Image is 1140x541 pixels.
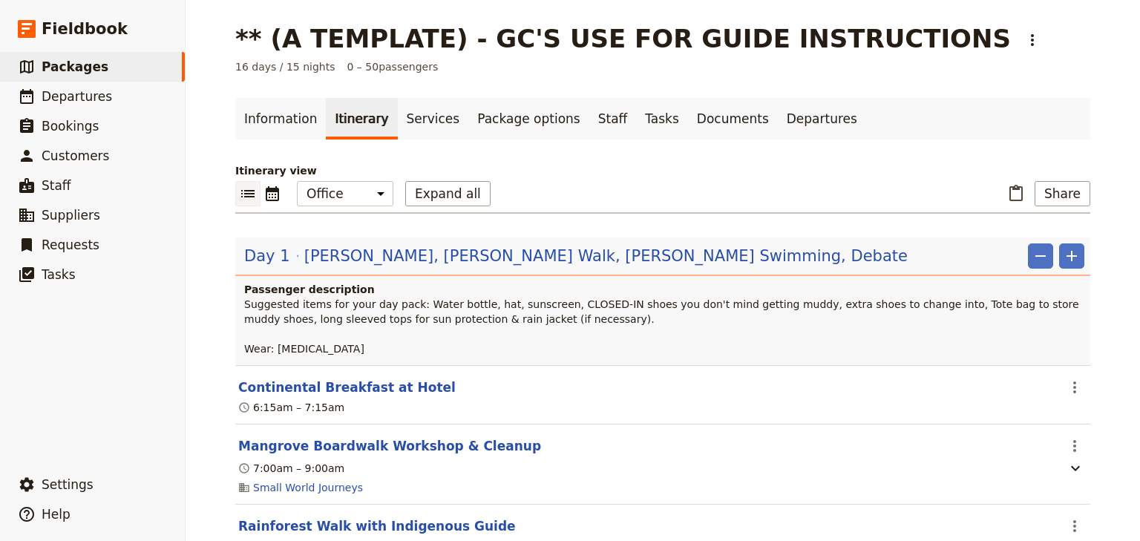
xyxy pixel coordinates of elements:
[235,163,1090,178] p: Itinerary view
[1062,433,1087,459] button: Actions
[42,119,99,134] span: Bookings
[235,59,335,74] span: 16 days / 15 nights
[778,98,866,140] a: Departures
[589,98,637,140] a: Staff
[244,245,290,267] span: Day 1
[253,480,363,495] a: Small World Journeys
[42,237,99,252] span: Requests
[235,98,326,140] a: Information
[238,400,344,415] div: 6:15am – 7:15am
[42,89,112,104] span: Departures
[244,245,908,267] button: Edit day information
[238,461,344,476] div: 7:00am – 9:00am
[304,245,908,267] span: [PERSON_NAME], [PERSON_NAME] Walk, [PERSON_NAME] Swimming, Debate
[1062,514,1087,539] button: Actions
[326,98,397,140] a: Itinerary
[1020,27,1045,53] button: Actions
[688,98,778,140] a: Documents
[235,24,1011,53] h1: ** (A TEMPLATE) - GC'S USE FOR GUIDE INSTRUCTIONS
[1028,243,1053,269] button: Remove
[238,378,456,396] button: Edit this itinerary item
[1003,181,1029,206] button: Paste itinerary item
[347,59,439,74] span: 0 – 50 passengers
[261,181,285,206] button: Calendar view
[42,208,100,223] span: Suppliers
[42,59,108,74] span: Packages
[42,477,94,492] span: Settings
[398,98,469,140] a: Services
[244,282,1084,297] h4: Passenger description
[1062,375,1087,400] button: Actions
[42,178,71,193] span: Staff
[238,437,541,455] button: Edit this itinerary item
[235,181,261,206] button: List view
[244,298,1082,355] span: Suggested items for your day pack: Water bottle, hat, sunscreen, CLOSED-IN shoes you don't mind g...
[405,181,491,206] button: Expand all
[42,18,128,40] span: Fieldbook
[238,517,516,535] button: Edit this itinerary item
[1035,181,1090,206] button: Share
[636,98,688,140] a: Tasks
[42,148,109,163] span: Customers
[42,507,71,522] span: Help
[468,98,589,140] a: Package options
[42,267,76,282] span: Tasks
[1059,243,1084,269] button: Add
